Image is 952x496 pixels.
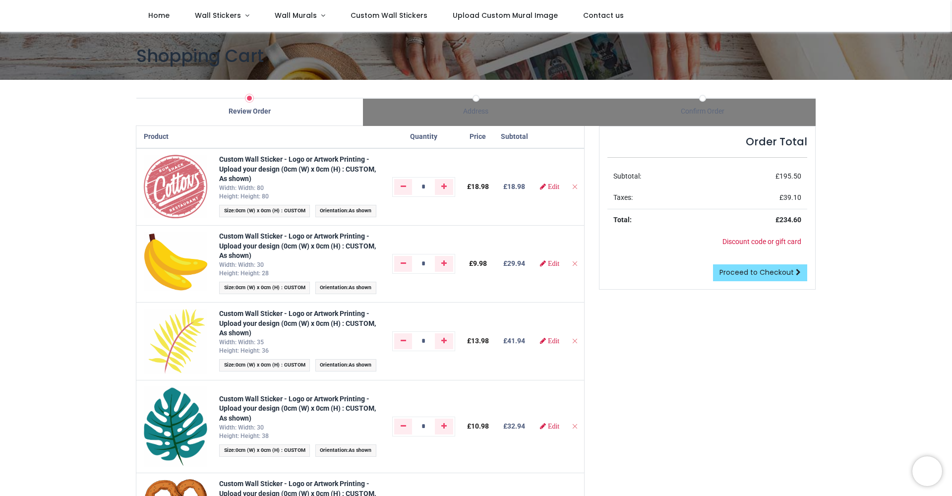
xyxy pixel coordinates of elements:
[471,422,489,430] span: 10.98
[548,337,559,344] span: Edit
[394,256,413,272] a: Remove one
[410,132,437,140] span: Quantity
[571,337,578,345] a: Remove from cart
[783,193,801,201] span: 39.10
[219,347,269,354] span: Height: Height: 36
[713,264,807,281] a: Proceed to Checkout
[136,44,816,68] h1: Shopping Cart
[471,337,489,345] span: 13.98
[503,422,525,430] b: £
[607,134,807,149] h4: Order Total
[195,10,241,20] span: Wall Stickers
[507,259,525,267] span: 29.94
[349,447,371,453] span: As shown
[394,333,413,349] a: Remove one
[349,207,371,214] span: As shown
[219,270,269,277] span: Height: Height: 28
[461,126,495,148] th: Price
[219,339,264,346] span: Width: Width: 35
[607,166,710,187] td: Subtotal:
[779,216,801,224] span: 234.60
[467,337,489,345] span: £
[363,107,590,117] div: Address
[148,10,170,20] span: Home
[495,126,534,148] th: Subtotal
[453,10,558,20] span: Upload Custom Mural Image
[775,172,801,180] span: £
[219,424,264,431] span: Width: Width: 30
[571,183,578,190] a: Remove from cart
[722,238,801,246] a: Discount code or gift card
[315,205,376,217] span: :
[503,259,525,267] b: £
[219,282,310,294] span: :
[275,10,317,20] span: Wall Murals
[219,359,310,372] span: :
[607,187,710,209] td: Taxes:
[540,260,559,267] a: Edit
[589,107,816,117] div: Confirm Order
[503,183,525,190] b: £
[320,362,347,368] span: Orientation
[394,419,413,434] a: Remove one
[571,259,578,267] a: Remove from cart
[224,362,234,368] span: Size
[144,386,207,467] img: B5amHI+ybpAEAAAAAElFTkSuQmCC
[236,362,305,368] span: 0cm (W) x 0cm (H) : CUSTOM
[779,193,801,201] span: £
[320,447,347,453] span: Orientation
[219,232,376,259] a: Custom Wall Sticker - Logo or Artwork Printing - Upload your design (0cm (W) x 0cm (H) : CUSTOM, ...
[435,179,453,195] a: Add one
[540,423,559,430] a: Edit
[435,419,453,434] a: Add one
[507,422,525,430] span: 32.94
[219,261,264,268] span: Width: Width: 30
[507,183,525,190] span: 18.98
[473,259,487,267] span: 9.98
[583,10,624,20] span: Contact us
[219,205,310,217] span: :
[351,10,427,20] span: Custom Wall Stickers
[467,183,489,190] span: £
[349,362,371,368] span: As shown
[315,444,376,457] span: :
[219,444,310,457] span: :
[224,207,234,214] span: Size
[219,310,376,337] a: Custom Wall Sticker - Logo or Artwork Printing - Upload your design (0cm (W) x 0cm (H) : CUSTOM, ...
[219,155,376,183] a: Custom Wall Sticker - Logo or Artwork Printing - Upload your design (0cm (W) x 0cm (H) : CUSTOM, ...
[219,193,269,200] span: Height: Height: 80
[912,456,942,486] iframe: Brevo live chat
[320,284,347,291] span: Orientation
[144,232,207,291] img: AP04AAAAASUVORK5CYII=
[224,284,234,291] span: Size
[435,333,453,349] a: Add one
[219,433,269,439] span: Height: Height: 38
[613,216,632,224] strong: Total:
[219,185,264,191] span: Width: Width: 80
[236,447,305,453] span: 0cm (W) x 0cm (H) : CUSTOM
[548,423,559,430] span: Edit
[394,179,413,195] a: Remove one
[779,172,801,180] span: 195.50
[719,267,794,277] span: Proceed to Checkout
[224,447,234,453] span: Size
[136,126,213,148] th: Product
[349,284,371,291] span: As shown
[540,183,559,190] a: Edit
[548,260,559,267] span: Edit
[315,359,376,372] span: :
[144,155,207,218] img: XxYeHMrFWRhDaMzp9U1p9NHNsT3V7f1WnPIiACIiACIiACIiACInAmAv8fVqwHhRI7FD8AAAAASUVORK5CYII=
[320,207,347,214] span: Orientation
[315,282,376,294] span: :
[503,337,525,345] b: £
[435,256,453,272] a: Add one
[236,207,305,214] span: 0cm (W) x 0cm (H) : CUSTOM
[136,107,363,117] div: Review Order
[236,284,305,291] span: 0cm (W) x 0cm (H) : CUSTOM
[471,183,489,190] span: 18.98
[219,395,376,422] a: Custom Wall Sticker - Logo or Artwork Printing - Upload your design (0cm (W) x 0cm (H) : CUSTOM, ...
